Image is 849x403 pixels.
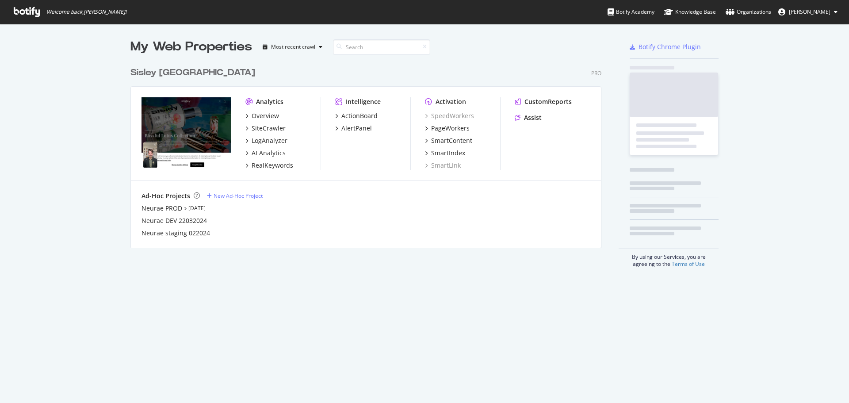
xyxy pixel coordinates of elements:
[346,97,381,106] div: Intelligence
[214,192,263,200] div: New Ad-Hoc Project
[245,161,293,170] a: RealKeywords
[436,97,466,106] div: Activation
[591,69,601,77] div: Pro
[619,249,719,268] div: By using our Services, you are agreeing to the
[608,8,654,16] div: Botify Academy
[425,111,474,120] a: SpeedWorkers
[141,192,190,200] div: Ad-Hoc Projects
[141,97,231,169] img: www.sisley-paris.com
[431,149,465,157] div: SmartIndex
[630,42,701,51] a: Botify Chrome Plugin
[141,229,210,238] a: Neurae staging 022024
[425,149,465,157] a: SmartIndex
[664,8,716,16] div: Knowledge Base
[425,124,470,133] a: PageWorkers
[771,5,845,19] button: [PERSON_NAME]
[341,111,378,120] div: ActionBoard
[431,136,472,145] div: SmartContent
[341,124,372,133] div: AlertPanel
[130,66,259,79] a: Sisley [GEOGRAPHIC_DATA]
[425,136,472,145] a: SmartContent
[672,260,705,268] a: Terms of Use
[46,8,126,15] span: Welcome back, [PERSON_NAME] !
[789,8,830,15] span: Lucie Jozwiak
[252,161,293,170] div: RealKeywords
[333,39,430,55] input: Search
[130,56,608,248] div: grid
[524,97,572,106] div: CustomReports
[252,111,279,120] div: Overview
[130,38,252,56] div: My Web Properties
[639,42,701,51] div: Botify Chrome Plugin
[245,124,286,133] a: SiteCrawler
[245,136,287,145] a: LogAnalyzer
[515,113,542,122] a: Assist
[515,97,572,106] a: CustomReports
[252,124,286,133] div: SiteCrawler
[207,192,263,200] a: New Ad-Hoc Project
[252,149,286,157] div: AI Analytics
[256,97,283,106] div: Analytics
[130,66,255,79] div: Sisley [GEOGRAPHIC_DATA]
[141,216,207,225] a: Neurae DEV 22032024
[335,124,372,133] a: AlertPanel
[245,111,279,120] a: Overview
[271,44,315,50] div: Most recent crawl
[259,40,326,54] button: Most recent crawl
[335,111,378,120] a: ActionBoard
[726,8,771,16] div: Organizations
[425,161,461,170] a: SmartLink
[252,136,287,145] div: LogAnalyzer
[524,113,542,122] div: Assist
[245,149,286,157] a: AI Analytics
[188,204,206,212] a: [DATE]
[431,124,470,133] div: PageWorkers
[141,204,182,213] a: Neurae PROD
